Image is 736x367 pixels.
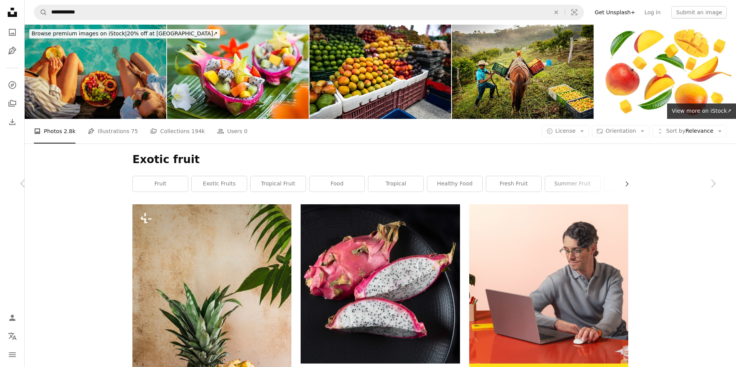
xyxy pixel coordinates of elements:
[32,30,217,37] span: 20% off at [GEOGRAPHIC_DATA] ↗
[5,310,20,325] a: Log in / Sign up
[666,128,685,134] span: Sort by
[452,25,594,119] img: Farmer harvesting fruits with horse in rural farm
[604,176,659,192] a: papaya
[167,25,309,119] img: Exotic fruit salad
[25,25,224,43] a: Browse premium images on iStock|20% off at [GEOGRAPHIC_DATA]↗
[217,119,248,143] a: Users 0
[244,127,248,135] span: 0
[133,176,188,192] a: fruit
[309,25,451,119] img: Close-up of a mangoes on a farmer's market
[590,6,640,18] a: Get Unsplash+
[5,114,20,130] a: Download History
[301,280,460,287] a: sliced dragon fruits
[469,204,628,363] img: file-1722962848292-892f2e7827caimage
[309,176,365,192] a: food
[5,347,20,362] button: Menu
[191,127,205,135] span: 194k
[545,176,600,192] a: summer fruit
[368,176,423,192] a: tropical
[555,128,576,134] span: License
[640,6,665,18] a: Log in
[666,127,713,135] span: Relevance
[150,119,205,143] a: Collections 194k
[671,6,727,18] button: Submit an image
[486,176,541,192] a: fresh fruit
[427,176,482,192] a: healthy food
[672,108,731,114] span: View more on iStock ↗
[32,30,127,37] span: Browse premium images on iStock |
[25,25,166,119] img: Two friends eating fruits by the pool
[594,25,736,119] img: Red mango fruit with green leaf and slices on white
[131,127,138,135] span: 75
[132,153,628,167] h1: Exotic fruit
[251,176,306,192] a: tropical fruit
[548,5,565,20] button: Clear
[652,125,727,137] button: Sort byRelevance
[88,119,138,143] a: Illustrations 75
[5,43,20,58] a: Illustrations
[301,204,460,363] img: sliced dragon fruits
[592,125,649,137] button: Orientation
[606,128,636,134] span: Orientation
[132,320,291,327] a: A platter of fruit with a pineapple on top
[5,25,20,40] a: Photos
[5,96,20,111] a: Collections
[690,147,736,220] a: Next
[192,176,247,192] a: exotic fruits
[34,5,47,20] button: Search Unsplash
[667,103,736,119] a: View more on iStock↗
[5,329,20,344] button: Language
[620,176,628,192] button: scroll list to the right
[5,77,20,93] a: Explore
[565,5,584,20] button: Visual search
[34,5,584,20] form: Find visuals sitewide
[542,125,589,137] button: License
